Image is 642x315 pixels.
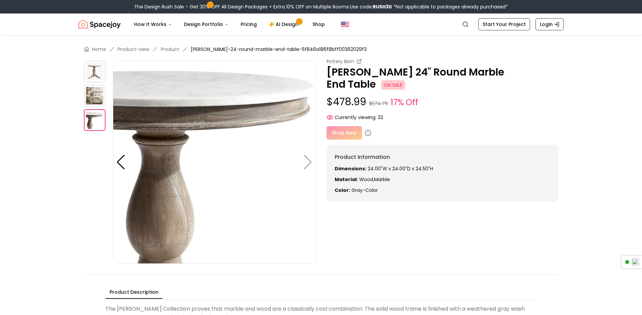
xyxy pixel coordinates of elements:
[327,96,558,109] p: $478.99
[335,153,550,161] h6: Product Information
[84,109,105,131] img: https://storage.googleapis.com/spacejoy-main/assets/5f846a186f8bff00362029f3/product_1_0cp719fe3a9
[392,3,508,10] span: *Not applicable to packages already purchased*
[391,96,418,109] small: 17% Off
[335,176,358,183] strong: Material:
[350,3,392,10] span: Use code:
[84,61,105,82] img: https://storage.googleapis.com/spacejoy-main/assets/5f846a186f8bff00362029f3/product_0_cb81a94f5ndd
[79,13,564,35] nav: Global
[369,100,388,107] small: $574.79
[134,3,508,10] div: The Design Rush Sale – Get 30% OFF All Design Packages + Extra 10% OFF on Multiple Rooms.
[161,46,179,53] a: Product
[129,18,330,31] nav: Main
[84,46,558,53] nav: breadcrumb
[264,18,306,31] a: AI Design
[327,58,354,65] small: Pottery Barn
[105,286,162,299] button: Product Description
[235,18,262,31] a: Pricing
[536,18,564,30] a: Login
[335,187,350,194] strong: Color:
[351,187,378,194] span: gray-color
[359,176,390,183] span: Wood,Marble
[335,165,366,172] strong: Dimensions:
[378,114,383,121] span: 32
[478,18,530,30] a: Start Your Project
[381,80,405,90] span: ON SALE
[327,66,558,90] p: [PERSON_NAME] 24" Round Marble End Table
[179,18,234,31] button: Design Portfolio
[129,18,177,31] button: How It Works
[335,165,550,172] p: 24.00"W x 24.00"D x 24.50"H
[191,46,367,53] span: [PERSON_NAME]-24-round-marble-end-table-5f846a186f8bff00362029f3
[79,18,121,31] a: Spacejoy
[373,3,392,10] b: RUSH30
[84,85,105,107] img: https://storage.googleapis.com/spacejoy-main/assets/5f846a186f8bff00362029f3/product_0_f4id1ddiec5
[79,18,121,31] img: Spacejoy Logo
[118,46,149,53] a: Product-view
[341,20,349,28] img: United States
[307,18,330,31] a: Shop
[113,61,316,264] img: https://storage.googleapis.com/spacejoy-main/assets/5f846a186f8bff00362029f3/product_1_0cp719fe3a9
[335,114,376,121] span: Currently viewing:
[92,46,106,53] a: Home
